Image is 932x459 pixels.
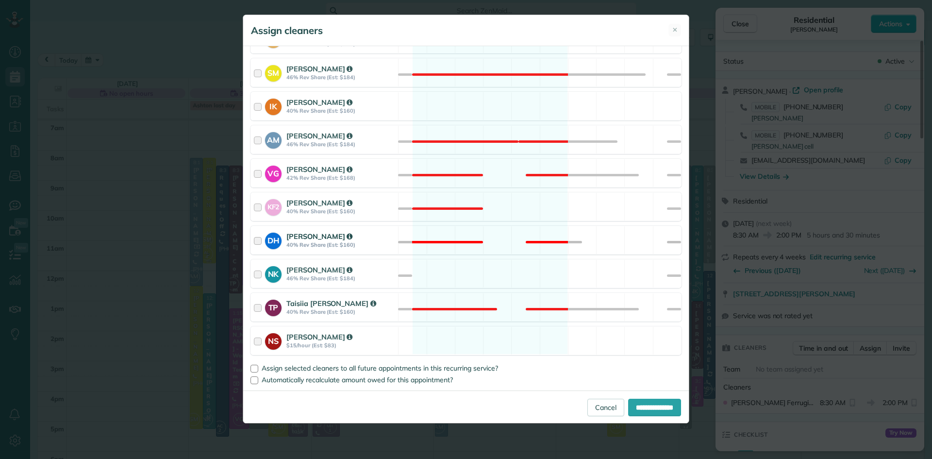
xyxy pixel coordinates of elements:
[286,208,395,215] strong: 40% Rev Share (Est: $160)
[265,132,282,146] strong: AM
[262,375,453,384] span: Automatically recalculate amount owed for this appointment?
[286,198,352,207] strong: [PERSON_NAME]
[286,131,352,140] strong: [PERSON_NAME]
[286,342,395,349] strong: $15/hour (Est: $83)
[286,107,395,114] strong: 40% Rev Share (Est: $160)
[251,24,323,37] h5: Assign cleaners
[265,300,282,313] strong: TP
[286,98,352,107] strong: [PERSON_NAME]
[265,266,282,280] strong: NK
[262,364,498,373] span: Assign selected cleaners to all future appointments in this recurring service?
[672,25,678,34] span: ✕
[286,174,395,181] strong: 42% Rev Share (Est: $168)
[286,64,352,73] strong: [PERSON_NAME]
[286,299,376,308] strong: Taisiia [PERSON_NAME]
[286,265,352,274] strong: [PERSON_NAME]
[265,166,282,179] strong: VG
[265,333,282,347] strong: NS
[587,399,624,416] a: Cancel
[286,332,352,341] strong: [PERSON_NAME]
[286,165,352,174] strong: [PERSON_NAME]
[286,232,352,241] strong: [PERSON_NAME]
[286,308,395,315] strong: 40% Rev Share (Est: $160)
[265,99,282,112] strong: IK
[286,74,395,81] strong: 46% Rev Share (Est: $184)
[265,233,282,246] strong: DH
[286,141,395,148] strong: 46% Rev Share (Est: $184)
[286,241,395,248] strong: 40% Rev Share (Est: $160)
[265,199,282,212] strong: KF2
[286,275,395,282] strong: 46% Rev Share (Est: $184)
[265,65,282,79] strong: SM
